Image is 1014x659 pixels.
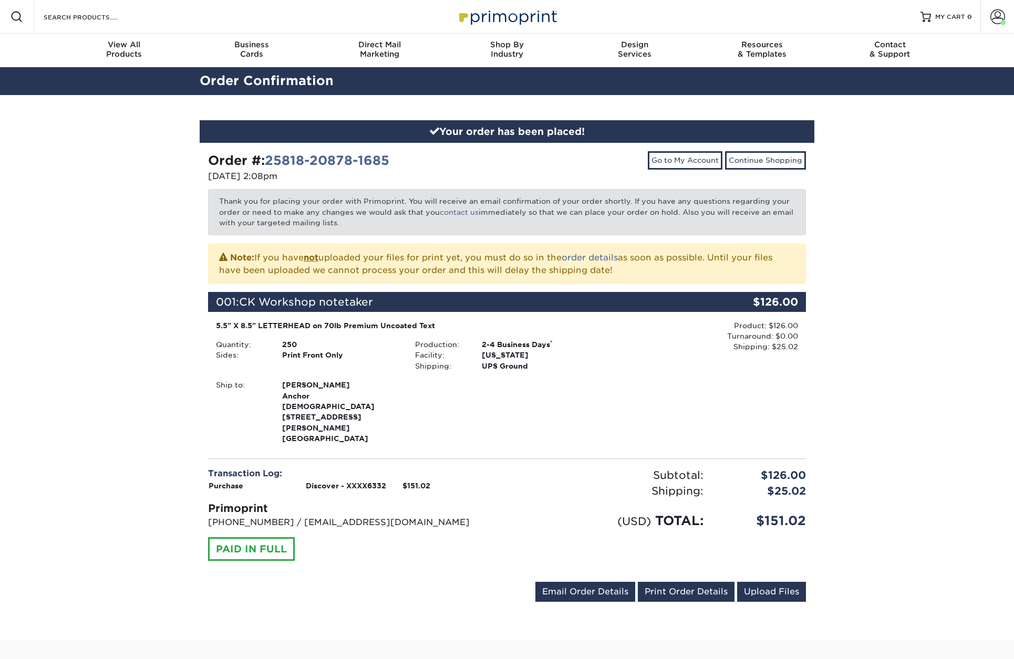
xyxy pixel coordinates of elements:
span: Resources [698,40,826,49]
strong: Discover - XXXX6332 [306,482,386,490]
div: $25.02 [711,483,814,499]
div: & Support [826,40,954,59]
div: Products [60,40,188,59]
div: Shipping: [407,361,473,371]
div: Production: [407,339,473,350]
strong: Note: [230,253,254,263]
span: Anchor [DEMOGRAPHIC_DATA] [282,391,399,412]
div: Cards [188,40,316,59]
h2: Order Confirmation [192,71,822,91]
div: 2-4 Business Days [474,339,607,350]
a: contact us [440,208,479,216]
a: order details [562,253,618,263]
div: [US_STATE] [474,350,607,360]
span: [PERSON_NAME] [282,380,399,390]
a: Upload Files [737,582,806,602]
div: Shipping: [507,483,711,499]
strong: [GEOGRAPHIC_DATA] [282,380,399,443]
div: Services [571,40,698,59]
div: Product: $126.00 Turnaround: $0.00 Shipping: $25.02 [607,320,798,352]
div: $126.00 [706,292,806,312]
input: SEARCH PRODUCTS..... [43,11,145,23]
div: Facility: [407,350,473,360]
span: [STREET_ADDRESS][PERSON_NAME] [282,412,399,433]
a: View AllProducts [60,34,188,67]
div: 001: [208,292,706,312]
div: Print Front Only [274,350,407,360]
p: [PHONE_NUMBER] / [EMAIL_ADDRESS][DOMAIN_NAME] [208,516,499,529]
div: Marketing [316,40,443,59]
strong: Order #: [208,153,389,168]
span: Design [571,40,698,49]
a: 25818-20878-1685 [265,153,389,168]
div: Subtotal: [507,467,711,483]
div: Quantity: [208,339,274,350]
small: (USD) [617,515,651,528]
span: Shop By [443,40,571,49]
strong: Purchase [209,482,243,490]
div: Industry [443,40,571,59]
div: Your order has been placed! [200,120,814,143]
div: $151.02 [711,511,814,530]
div: $126.00 [711,467,814,483]
span: View All [60,40,188,49]
div: & Templates [698,40,826,59]
div: 250 [274,339,407,350]
a: DesignServices [571,34,698,67]
div: Primoprint [208,500,499,516]
a: Continue Shopping [725,151,806,169]
p: Thank you for placing your order with Primoprint. You will receive an email confirmation of your ... [208,189,806,235]
div: PAID IN FULL [208,537,295,561]
div: 5.5" X 8.5" LETTERHEAD on 70lb Premium Uncoated Text [216,320,599,331]
strong: $151.02 [402,482,430,490]
span: 0 [967,13,972,20]
a: Shop ByIndustry [443,34,571,67]
a: Direct MailMarketing [316,34,443,67]
a: Contact& Support [826,34,954,67]
b: not [304,253,318,263]
span: Business [188,40,316,49]
img: Primoprint [454,5,560,28]
a: Print Order Details [638,582,734,602]
span: MY CART [935,13,965,22]
a: Go to My Account [648,151,722,169]
div: UPS Ground [474,361,607,371]
div: Sides: [208,350,274,360]
span: TOTAL: [655,513,703,528]
a: Resources& Templates [698,34,826,67]
span: CK Workshop notetaker [239,296,373,308]
a: BusinessCards [188,34,316,67]
span: Direct Mail [316,40,443,49]
div: Transaction Log: [208,467,499,480]
p: If you have uploaded your files for print yet, you must do so in the as soon as possible. Until y... [219,250,795,277]
div: Ship to: [208,380,274,444]
span: Contact [826,40,954,49]
a: Email Order Details [535,582,635,602]
p: [DATE] 2:08pm [208,170,499,183]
